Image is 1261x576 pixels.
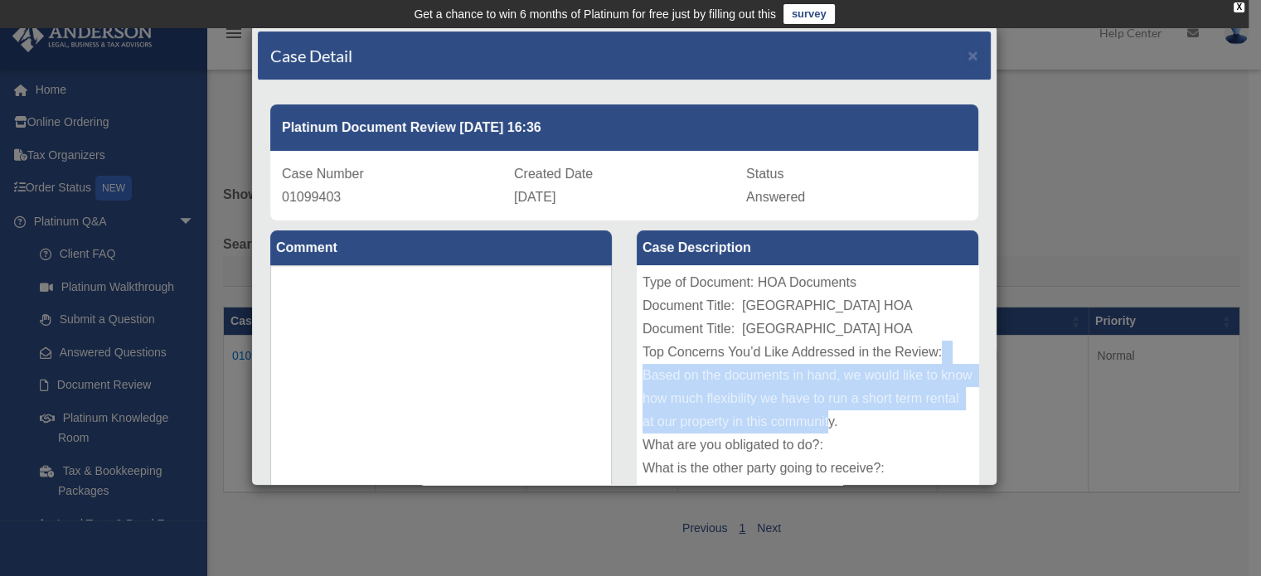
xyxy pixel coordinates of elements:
[270,44,352,67] h4: Case Detail
[270,104,978,151] div: Platinum Document Review [DATE] 16:36
[968,46,978,64] button: Close
[1234,2,1244,12] div: close
[637,265,978,514] div: Type of Document: HOA Documents Document Title: [GEOGRAPHIC_DATA] HOA Document Title: [GEOGRAPHIC...
[270,230,612,265] label: Comment
[414,4,776,24] div: Get a chance to win 6 months of Platinum for free just by filling out this
[746,167,783,181] span: Status
[637,230,978,265] label: Case Description
[968,46,978,65] span: ×
[783,4,835,24] a: survey
[746,190,805,204] span: Answered
[514,190,555,204] span: [DATE]
[282,167,364,181] span: Case Number
[282,190,341,204] span: 01099403
[514,167,593,181] span: Created Date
